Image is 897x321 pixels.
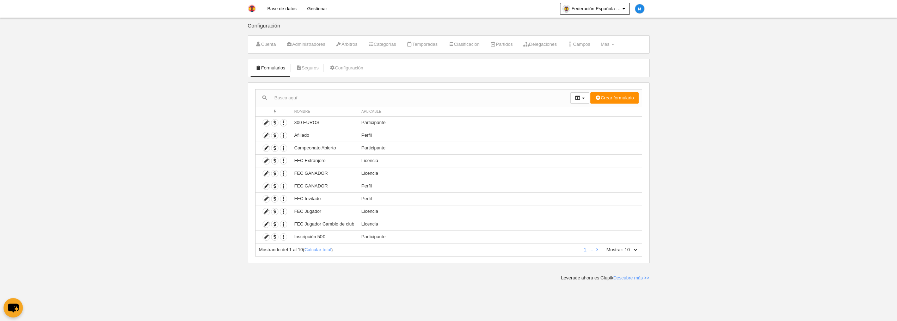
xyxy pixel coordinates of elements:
[564,39,594,50] a: Campos
[325,63,367,73] a: Configuración
[358,218,641,230] td: Licencia
[248,4,256,13] img: Federación Española de Croquet
[582,247,588,252] a: 1
[600,247,623,253] label: Mostrar:
[291,180,358,192] td: FEC GANADOR
[358,205,641,218] td: Licencia
[358,154,641,167] td: Licencia
[520,39,561,50] a: Delegaciones
[597,39,618,50] a: Más
[291,116,358,129] td: 300 EUROS
[572,5,621,12] span: Federación Española de Croquet
[358,192,641,205] td: Perfil
[248,23,650,35] div: Configuración
[4,298,23,317] button: chat-button
[305,247,331,252] a: Calcular total
[361,110,381,113] span: Aplicable
[291,167,358,180] td: FEC GANADOR
[252,39,280,50] a: Cuenta
[283,39,329,50] a: Administradores
[252,63,289,73] a: Formularios
[589,247,594,253] li: …
[358,167,641,180] td: Licencia
[291,205,358,218] td: FEC Jugador
[291,142,358,154] td: Campeonato Abierto
[291,218,358,230] td: FEC Jugador Cambio de club
[291,230,358,243] td: Inscripción 50€
[613,275,650,280] a: Descubre más >>
[563,5,570,12] img: OaHIuTAKfEDa.30x30.jpg
[256,93,570,103] input: Busca aquí
[358,129,641,142] td: Perfil
[358,116,641,129] td: Participante
[560,3,630,15] a: Federación Española de Croquet
[291,154,358,167] td: FEC Extranjero
[358,230,641,243] td: Participante
[292,63,322,73] a: Seguros
[486,39,517,50] a: Partidos
[635,4,644,13] img: c2l6ZT0zMHgzMCZmcz05JnRleHQ9TSZiZz0xZTg4ZTU%3D.png
[358,180,641,192] td: Perfil
[403,39,442,50] a: Temporadas
[601,42,609,47] span: Más
[259,247,303,252] span: Mostrando del 1 al 10
[364,39,400,50] a: Categorías
[444,39,484,50] a: Clasificación
[332,39,361,50] a: Árbitros
[259,247,579,253] div: ( )
[294,110,311,113] span: Nombre
[358,142,641,154] td: Participante
[561,275,650,281] div: Leverade ahora es Clupik
[291,192,358,205] td: FEC Invitado
[291,129,358,142] td: Afiliado
[590,92,638,104] button: Crear formulario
